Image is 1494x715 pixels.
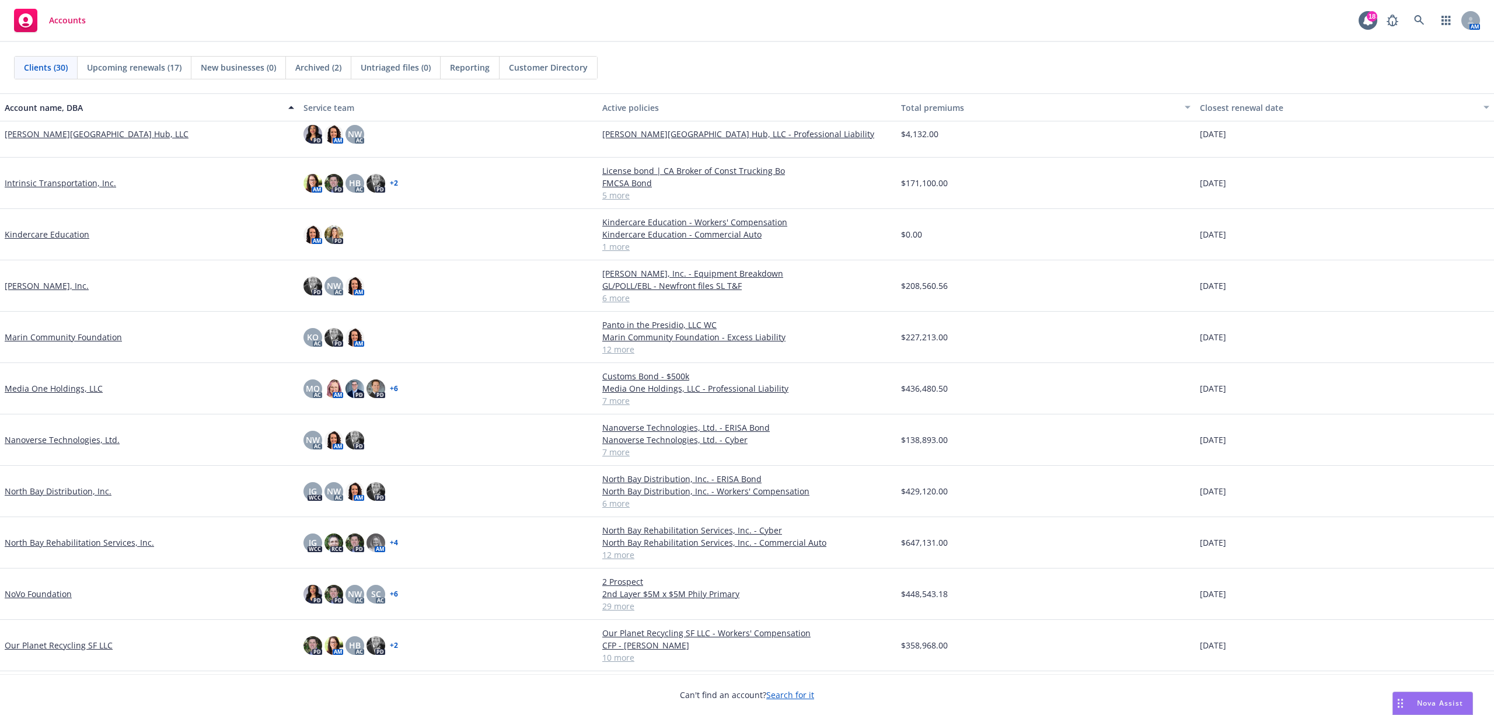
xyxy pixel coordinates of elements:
[1200,382,1226,395] span: [DATE]
[324,125,343,144] img: photo
[1434,9,1458,32] a: Switch app
[1200,588,1226,600] span: [DATE]
[1200,485,1226,497] span: [DATE]
[5,280,89,292] a: [PERSON_NAME], Inc.
[1200,228,1226,240] span: [DATE]
[303,125,322,144] img: photo
[345,379,364,398] img: photo
[901,177,948,189] span: $171,100.00
[366,636,385,655] img: photo
[1200,128,1226,140] span: [DATE]
[602,600,892,612] a: 29 more
[5,228,89,240] a: Kindercare Education
[1195,93,1494,121] button: Closest renewal date
[348,128,362,140] span: NW
[349,639,361,651] span: HB
[1200,331,1226,343] span: [DATE]
[1200,536,1226,549] span: [DATE]
[602,651,892,664] a: 10 more
[602,549,892,561] a: 12 more
[602,319,892,331] a: Panto in the Presidio, LLC WC
[390,642,398,649] a: + 2
[901,639,948,651] span: $358,968.00
[602,280,892,292] a: GL/POLL/EBL - Newfront files SL T&F
[602,128,892,140] a: [PERSON_NAME][GEOGRAPHIC_DATA] Hub, LLC - Professional Liability
[602,240,892,253] a: 1 more
[1200,639,1226,651] span: [DATE]
[1200,177,1226,189] span: [DATE]
[602,370,892,382] a: Customs Bond - $500k
[327,280,341,292] span: NW
[1200,280,1226,292] span: [DATE]
[345,533,364,552] img: photo
[303,225,322,244] img: photo
[901,102,1178,114] div: Total premiums
[345,328,364,347] img: photo
[602,395,892,407] a: 7 more
[5,128,189,140] a: [PERSON_NAME][GEOGRAPHIC_DATA] Hub, LLC
[901,382,948,395] span: $436,480.50
[1393,692,1408,714] div: Drag to move
[87,61,181,74] span: Upcoming renewals (17)
[901,434,948,446] span: $138,893.00
[1392,692,1473,715] button: Nova Assist
[602,576,892,588] a: 2 Prospect
[901,331,948,343] span: $227,213.00
[680,689,814,701] span: Can't find an account?
[390,180,398,187] a: + 2
[5,382,103,395] a: Media One Holdings, LLC
[349,177,361,189] span: HB
[901,588,948,600] span: $448,543.18
[361,61,431,74] span: Untriaged files (0)
[602,102,892,114] div: Active policies
[602,627,892,639] a: Our Planet Recycling SF LLC - Workers' Compensation
[602,639,892,651] a: CFP - [PERSON_NAME]
[602,485,892,497] a: North Bay Distribution, Inc. - Workers' Compensation
[348,588,362,600] span: NW
[324,585,343,604] img: photo
[324,174,343,193] img: photo
[9,4,90,37] a: Accounts
[602,421,892,434] a: Nanoverse Technologies, Ltd. - ERISA Bond
[306,382,320,395] span: MQ
[602,446,892,458] a: 7 more
[324,328,343,347] img: photo
[901,485,948,497] span: $429,120.00
[450,61,490,74] span: Reporting
[5,485,111,497] a: North Bay Distribution, Inc.
[602,382,892,395] a: Media One Holdings, LLC - Professional Liability
[1367,11,1377,22] div: 18
[5,102,281,114] div: Account name, DBA
[602,588,892,600] a: 2nd Layer $5M x $5M Phily Primary
[1200,434,1226,446] span: [DATE]
[1408,9,1431,32] a: Search
[309,485,317,497] span: JG
[390,591,398,598] a: + 6
[324,225,343,244] img: photo
[324,636,343,655] img: photo
[5,177,116,189] a: Intrinsic Transportation, Inc.
[366,533,385,552] img: photo
[1200,102,1476,114] div: Closest renewal date
[1381,9,1404,32] a: Report a Bug
[602,331,892,343] a: Marin Community Foundation - Excess Liability
[5,639,113,651] a: Our Planet Recycling SF LLC
[345,277,364,295] img: photo
[49,16,86,25] span: Accounts
[1417,698,1463,708] span: Nova Assist
[602,524,892,536] a: North Bay Rehabilitation Services, Inc. - Cyber
[602,267,892,280] a: [PERSON_NAME], Inc. - Equipment Breakdown
[390,539,398,546] a: + 4
[602,228,892,240] a: Kindercare Education - Commercial Auto
[24,61,68,74] span: Clients (30)
[602,216,892,228] a: Kindercare Education - Workers' Compensation
[602,165,892,177] a: License bond | CA Broker of Const Trucking Bo
[306,434,320,446] span: NW
[602,177,892,189] a: FMCSA Bond
[327,485,341,497] span: NW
